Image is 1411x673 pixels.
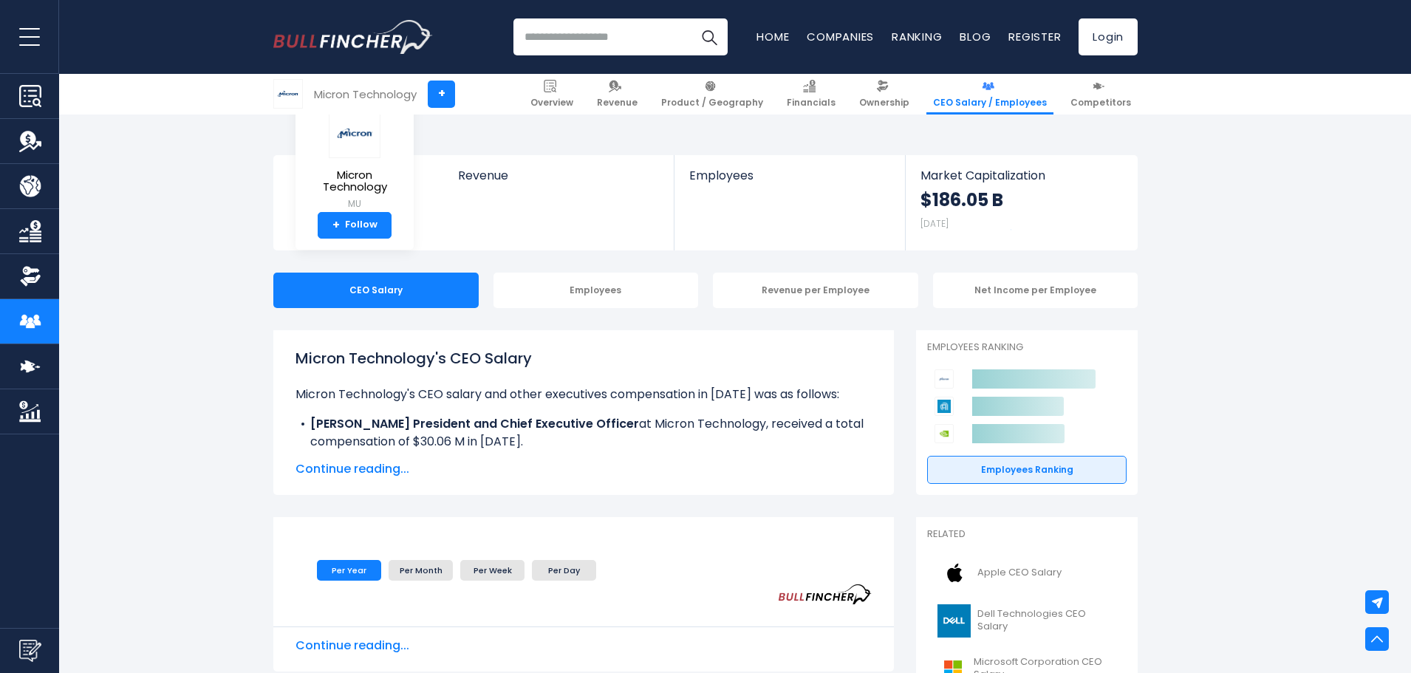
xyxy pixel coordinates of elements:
button: Search [691,18,728,55]
a: Employees Ranking [927,456,1127,484]
span: Continue reading... [295,637,872,655]
span: Revenue [597,97,638,109]
span: Continue reading... [295,460,872,478]
a: Overview [524,74,580,115]
a: + [428,81,455,108]
strong: + [332,219,340,232]
span: Overview [530,97,573,109]
a: Micron Technology MU [307,108,403,212]
small: MU [307,197,402,211]
p: Related [927,528,1127,541]
span: Revenue [458,168,660,182]
b: [PERSON_NAME] President and Chief Executive Officer [310,415,639,432]
a: Ranking [892,29,942,44]
li: Per Day [532,560,596,581]
span: Market Capitalization [920,168,1121,182]
span: Financials [787,97,836,109]
img: MU logo [274,80,302,108]
a: Financials [780,74,842,115]
a: Blog [960,29,991,44]
li: at Micron Technology, received a total compensation of $30.06 M in [DATE]. [295,415,872,451]
img: Ownership [19,265,41,287]
img: Applied Materials competitors logo [935,397,954,416]
span: Product / Geography [661,97,763,109]
a: Home [756,29,789,44]
a: Employees [674,155,904,208]
span: Competitors [1070,97,1131,109]
a: Login [1079,18,1138,55]
div: Net Income per Employee [933,273,1138,308]
div: Revenue per Employee [713,273,918,308]
a: Revenue [443,155,674,208]
a: Product / Geography [655,74,770,115]
img: AAPL logo [936,556,973,590]
span: CEO Salary / Employees [933,97,1047,109]
div: Micron Technology [314,86,417,103]
p: Employees Ranking [927,341,1127,354]
a: +Follow [318,212,392,239]
img: DELL logo [936,604,973,638]
a: Market Capitalization $186.05 B [DATE] [906,155,1136,250]
span: Employees [689,168,889,182]
a: CEO Salary / Employees [926,74,1053,115]
li: Per Month [389,560,453,581]
a: Ownership [853,74,916,115]
img: Bullfincher logo [273,20,433,54]
a: Register [1008,29,1061,44]
li: Per Year [317,560,381,581]
span: Ownership [859,97,909,109]
a: Companies [807,29,874,44]
strong: $186.05 B [920,188,1003,211]
span: Micron Technology [307,169,402,194]
img: Micron Technology competitors logo [935,369,954,389]
div: CEO Salary [273,273,479,308]
span: Dell Technologies CEO Salary [977,608,1118,633]
p: Micron Technology's CEO salary and other executives compensation in [DATE] was as follows: [295,386,872,403]
div: Employees [493,273,699,308]
img: NVIDIA Corporation competitors logo [935,424,954,443]
li: Per Week [460,560,525,581]
a: Competitors [1064,74,1138,115]
span: Apple CEO Salary [977,567,1062,579]
a: Revenue [590,74,644,115]
a: Apple CEO Salary [927,553,1127,593]
a: Dell Technologies CEO Salary [927,601,1127,641]
small: [DATE] [920,217,949,230]
h1: Micron Technology's CEO Salary [295,347,872,369]
img: MU logo [329,109,380,158]
a: Go to homepage [273,20,432,54]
